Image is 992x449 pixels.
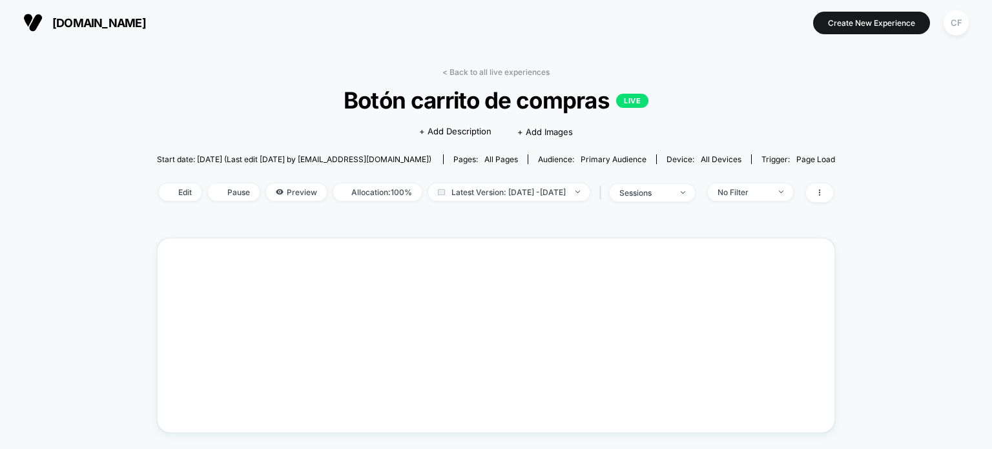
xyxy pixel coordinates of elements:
[159,183,201,201] span: Edit
[438,189,445,195] img: calendar
[581,154,646,164] span: Primary Audience
[19,12,150,33] button: [DOMAIN_NAME]
[453,154,518,164] div: Pages:
[419,125,491,138] span: + Add Description
[157,154,431,164] span: Start date: [DATE] (Last edit [DATE] by [EMAIL_ADDRESS][DOMAIN_NAME])
[779,191,783,193] img: end
[52,16,146,30] span: [DOMAIN_NAME]
[940,10,973,36] button: CF
[575,191,580,193] img: end
[813,12,930,34] button: Create New Experience
[761,154,835,164] div: Trigger:
[266,183,327,201] span: Preview
[428,183,590,201] span: Latest Version: [DATE] - [DATE]
[656,154,751,164] span: Device:
[616,94,648,108] p: LIVE
[191,87,801,114] span: Botón carrito de compras
[619,188,671,198] div: sessions
[681,191,685,194] img: end
[701,154,741,164] span: all devices
[718,187,769,197] div: No Filter
[538,154,646,164] div: Audience:
[208,183,260,201] span: Pause
[23,13,43,32] img: Visually logo
[442,67,550,77] a: < Back to all live experiences
[484,154,518,164] span: all pages
[517,127,573,137] span: + Add Images
[333,183,422,201] span: Allocation: 100%
[596,183,610,202] span: |
[944,10,969,36] div: CF
[796,154,835,164] span: Page Load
